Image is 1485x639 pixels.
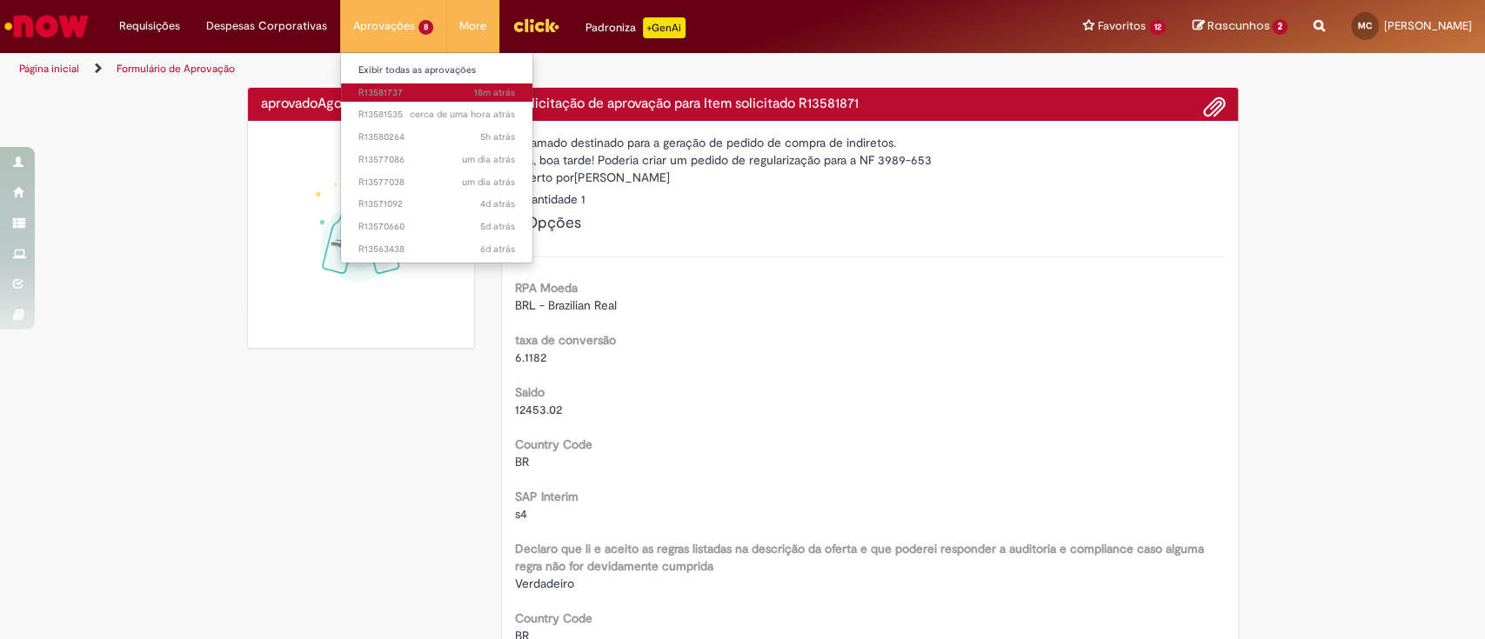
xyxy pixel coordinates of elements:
div: Padroniza [585,17,686,38]
label: Aberto por [515,169,574,186]
span: s4 [515,506,527,522]
b: Country Code [515,436,592,452]
img: ServiceNow [2,9,91,43]
span: 2 [1272,19,1288,35]
div: [PERSON_NAME] [515,169,1225,190]
span: 5d atrás [480,220,515,233]
b: Country Code [515,610,592,626]
span: R13577086 [358,153,515,167]
span: Favoritos [1098,17,1146,35]
a: Aberto R13563438 : [341,240,532,259]
a: Formulário de Aprovação [117,62,235,76]
span: 12 [1149,20,1167,35]
b: Saldo [515,384,545,400]
time: 26/09/2025 15:11:37 [480,197,515,210]
span: Aprovações [353,17,415,35]
span: R13581535 [358,108,515,122]
h4: Solicitação de aprovação para Item solicitado R13581871 [515,97,1225,112]
h4: aprovado [261,97,462,112]
time: 29/09/2025 14:03:26 [462,153,515,166]
time: 24/09/2025 14:56:23 [480,243,515,256]
time: 30/09/2025 09:58:39 [480,130,515,143]
span: Requisições [119,17,180,35]
div: Chamado destinado para a geração de pedido de compra de indiretos. [515,134,1225,151]
a: Aberto R13570660 : [341,217,532,236]
span: Rascunhos [1207,17,1269,34]
span: 5h atrás [480,130,515,143]
span: R13577038 [358,176,515,190]
b: Declaro que li e aceito as regras listadas na descrição da oferta e que poderei responder a audit... [515,541,1204,574]
a: Exibir todas as aprovações [341,61,532,80]
span: 18m atrás [474,86,515,99]
ul: Trilhas de página [13,53,977,85]
span: 6.1182 [515,349,546,365]
span: [PERSON_NAME] [1384,18,1472,33]
span: Agora mesmo [318,95,401,112]
span: 4d atrás [480,197,515,210]
span: MC [1358,20,1372,31]
span: cerca de uma hora atrás [410,108,515,121]
span: More [459,17,486,35]
time: 26/09/2025 13:47:48 [480,220,515,233]
b: SAP Interim [515,489,579,504]
ul: Aprovações [340,52,533,263]
span: 12453.02 [515,402,562,417]
span: um dia atrás [462,176,515,189]
time: 30/09/2025 13:40:53 [410,108,515,121]
time: 30/09/2025 14:28:49 [318,95,401,112]
span: um dia atrás [462,153,515,166]
a: Aberto R13580264 : [341,128,532,147]
span: BR [515,454,529,469]
b: taxa de conversão [515,332,616,348]
time: 29/09/2025 13:55:55 [462,176,515,189]
a: Aberto R13581535 : [341,105,532,124]
a: Aberto R13571092 : [341,195,532,214]
a: Aberto R13577038 : [341,173,532,192]
span: R13571092 [358,197,515,211]
b: RPA Moeda [515,280,578,296]
img: click_logo_yellow_360x200.png [512,12,559,38]
time: 30/09/2025 14:10:31 [474,86,515,99]
a: Rascunhos [1192,18,1288,35]
a: Aberto R13577086 : [341,150,532,170]
img: sucesso_1.gif [261,134,462,335]
div: Quantidade 1 [515,190,1225,208]
span: R13580264 [358,130,515,144]
span: R13570660 [358,220,515,234]
span: Verdadeiro [515,576,574,591]
span: 8 [418,20,433,35]
span: 6d atrás [480,243,515,256]
div: Olá, boa tarde! Poderia criar um pedido de regularização para a NF 3989-653 [515,151,1225,169]
span: BRL - Brazilian Real [515,297,617,313]
span: Despesas Corporativas [206,17,327,35]
span: R13563438 [358,243,515,256]
span: R13581737 [358,86,515,100]
a: Aberto R13581737 : [341,83,532,103]
a: Página inicial [19,62,79,76]
p: +GenAi [643,17,686,38]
